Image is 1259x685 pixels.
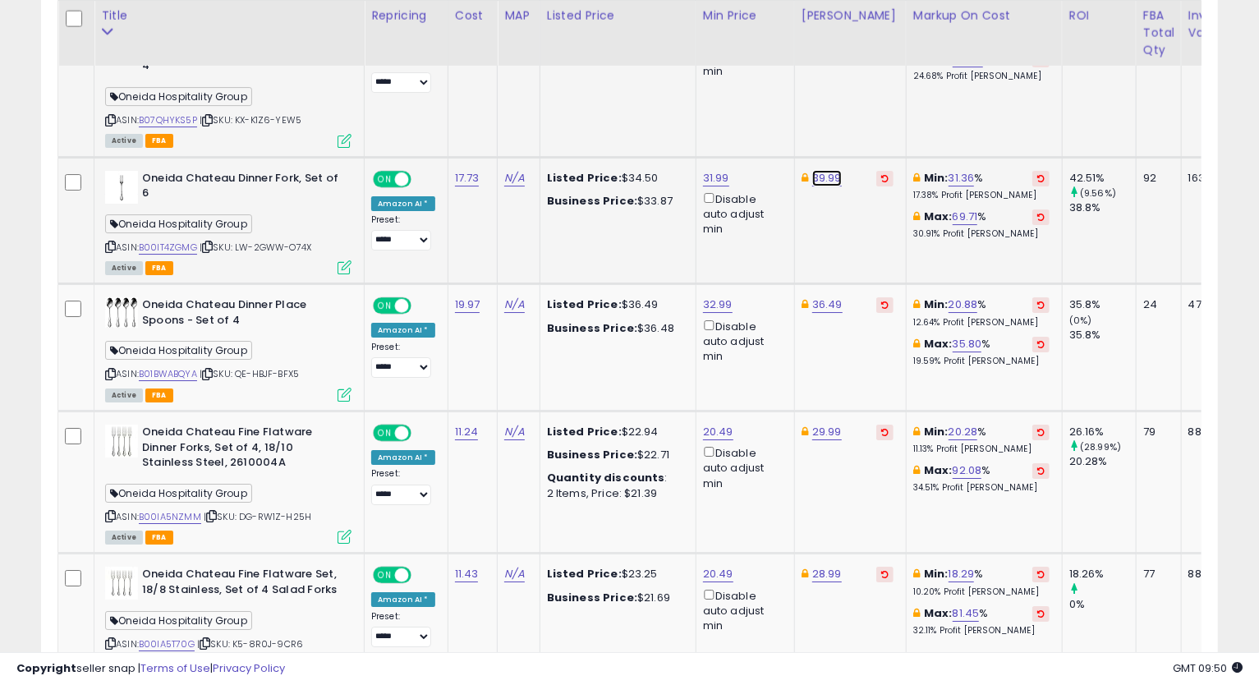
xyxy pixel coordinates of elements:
span: FBA [145,531,173,545]
p: 24.68% Profit [PERSON_NAME] [913,71,1050,82]
div: 35.8% [1069,328,1136,342]
div: 2 Items, Price: $21.39 [547,486,683,501]
div: 20.28% [1069,454,1136,469]
b: Min: [924,566,949,582]
a: N/A [504,424,524,440]
div: 77 [1143,567,1169,582]
a: Privacy Policy [213,660,285,676]
a: 32.99 [703,297,733,313]
a: 17.73 [455,170,480,186]
b: Listed Price: [547,170,622,186]
div: ASIN: [105,171,352,274]
div: 24 [1143,297,1169,312]
a: 18.29 [949,566,975,582]
div: Disable auto adjust min [703,586,782,634]
a: 92.08 [953,462,982,479]
b: Max: [924,51,953,67]
div: Markup on Cost [913,7,1055,24]
b: Business Price: [547,590,637,605]
a: 31.36 [949,170,975,186]
div: [PERSON_NAME] [802,7,899,24]
div: $22.94 [547,425,683,439]
b: Oneida Chateau Fine Flatware Set, 18/8 Stainless, Set of 4 Salad Forks [142,567,342,601]
div: Amazon AI * [371,196,435,211]
small: (9.56%) [1080,186,1116,200]
div: $36.49 [547,297,683,312]
span: ON [374,426,395,440]
div: 38.8% [1069,200,1136,215]
a: B00IA5NZMM [139,510,201,524]
div: Inv. value [1188,7,1233,41]
b: Oneida Chateau Dinner Fork, Set of 6 [142,171,342,205]
img: 31zN7J34OrL._SL40_.jpg [105,171,138,204]
span: All listings currently available for purchase on Amazon [105,261,143,275]
span: OFF [409,426,435,440]
b: Business Price: [547,447,637,462]
a: 35.80 [953,336,982,352]
div: % [913,606,1050,637]
div: Preset: [371,468,435,505]
div: : [547,471,683,485]
a: Terms of Use [140,660,210,676]
a: 11.24 [455,424,479,440]
div: Repricing [371,7,441,24]
div: % [913,463,1050,494]
div: MAP [504,7,532,24]
p: 32.11% Profit [PERSON_NAME] [913,625,1050,637]
span: ON [374,299,395,313]
div: $22.71 [547,448,683,462]
img: 31TFBEXjAoL._SL40_.jpg [105,567,138,600]
b: Listed Price: [547,297,622,312]
span: | SKU: DG-RW1Z-H25H [204,510,311,523]
b: Max: [924,336,953,352]
div: 26.16% [1069,425,1136,439]
span: Oneida Hospitality Group [105,484,252,503]
div: Listed Price [547,7,689,24]
div: Amazon AI * [371,592,435,607]
div: $23.25 [547,567,683,582]
a: 39.99 [812,170,842,186]
span: All listings currently available for purchase on Amazon [105,388,143,402]
span: | SKU: KX-K1Z6-YEW5 [200,113,301,126]
img: 317eNdND-OL._SL40_.jpg [105,425,138,457]
a: 20.49 [703,566,733,582]
div: 92 [1143,171,1169,186]
p: 11.13% Profit [PERSON_NAME] [913,444,1050,455]
p: 34.51% Profit [PERSON_NAME] [913,482,1050,494]
a: 20.88 [949,297,978,313]
span: FBA [145,261,173,275]
a: 11.43 [455,566,479,582]
span: 2025-10-13 09:50 GMT [1173,660,1243,676]
b: Max: [924,462,953,478]
div: Disable auto adjust min [703,317,782,365]
div: % [913,209,1050,240]
div: % [913,52,1050,82]
div: % [913,297,1050,328]
span: Oneida Hospitality Group [105,87,252,106]
span: ON [374,568,395,582]
b: Min: [924,170,949,186]
a: 20.28 [949,424,978,440]
div: Preset: [371,611,435,648]
small: (28.99%) [1080,440,1121,453]
div: % [913,171,1050,201]
b: Max: [924,605,953,621]
b: Oneida Chateau Dinner Place Spoons - Set of 4 [142,297,342,332]
div: Disable auto adjust min [703,190,782,237]
span: OFF [409,172,435,186]
span: Oneida Hospitality Group [105,611,252,630]
div: seller snap | | [16,661,285,677]
strong: Copyright [16,660,76,676]
img: 41tdiDOIkYL._SL40_.jpg [105,297,138,328]
div: 18.26% [1069,567,1136,582]
p: 30.91% Profit [PERSON_NAME] [913,228,1050,240]
div: 880.11 [1188,567,1227,582]
a: N/A [504,297,524,313]
a: 28.99 [812,566,842,582]
div: ROI [1069,7,1129,24]
b: Min: [924,424,949,439]
small: (0%) [1069,314,1092,327]
div: % [913,337,1050,367]
span: FBA [145,388,173,402]
div: Min Price [703,7,788,24]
